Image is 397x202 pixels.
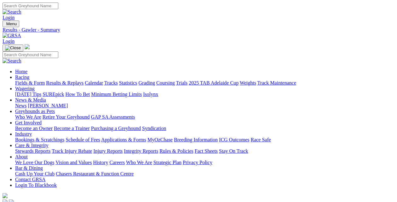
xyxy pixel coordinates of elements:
[15,148,394,154] div: Care & Integrity
[15,103,394,109] div: News & Media
[15,143,49,148] a: Care & Integrity
[195,148,218,154] a: Fact Sheets
[240,80,256,86] a: Weights
[28,103,68,108] a: [PERSON_NAME]
[66,92,90,97] a: How To Bet
[119,80,137,86] a: Statistics
[15,114,394,120] div: Greyhounds as Pets
[3,51,58,58] input: Search
[91,126,141,131] a: Purchasing a Greyhound
[93,148,123,154] a: Injury Reports
[91,114,135,120] a: GAP SA Assessments
[15,131,32,137] a: Industry
[3,9,21,15] img: Search
[15,171,55,176] a: Cash Up Your Club
[3,15,14,20] a: Login
[56,171,134,176] a: Chasers Restaurant & Function Centre
[15,171,394,177] div: Bar & Dining
[55,160,92,165] a: Vision and Values
[15,74,29,80] a: Racing
[176,80,187,86] a: Trials
[143,92,158,97] a: Isolynx
[15,126,53,131] a: Become an Owner
[189,80,239,86] a: 2025 TAB Adelaide Cup
[91,92,142,97] a: Minimum Betting Limits
[43,114,90,120] a: Retire Your Greyhound
[126,160,152,165] a: Who We Are
[3,21,19,27] button: Toggle navigation
[15,160,394,165] div: About
[15,160,54,165] a: We Love Our Dogs
[15,154,28,159] a: About
[43,92,64,97] a: SUREpick
[3,27,394,33] a: Results - Gawler - Summary
[174,137,218,142] a: Breeding Information
[15,103,26,108] a: News
[15,86,35,91] a: Wagering
[15,120,42,125] a: Get Involved
[15,92,394,97] div: Wagering
[139,80,155,86] a: Grading
[15,137,64,142] a: Bookings & Scratchings
[3,39,14,44] a: Login
[183,160,212,165] a: Privacy Policy
[147,137,173,142] a: MyOzChase
[15,126,394,131] div: Get Involved
[15,177,45,182] a: Contact GRSA
[15,165,43,171] a: Bar & Dining
[3,193,8,198] img: logo-grsa-white.png
[101,137,146,142] a: Applications & Forms
[257,80,296,86] a: Track Maintenance
[15,80,394,86] div: Racing
[66,137,100,142] a: Schedule of Fees
[15,114,41,120] a: Who We Are
[15,182,57,188] a: Login To Blackbook
[5,45,21,50] img: Close
[46,80,83,86] a: Results & Replays
[15,80,45,86] a: Fields & Form
[85,80,103,86] a: Calendar
[25,44,30,49] img: logo-grsa-white.png
[15,92,41,97] a: [DATE] Tips
[156,80,175,86] a: Coursing
[104,80,118,86] a: Tracks
[219,148,248,154] a: Stay On Track
[124,148,158,154] a: Integrity Reports
[3,3,58,9] input: Search
[93,160,108,165] a: History
[3,45,23,51] button: Toggle navigation
[153,160,181,165] a: Strategic Plan
[219,137,249,142] a: ICG Outcomes
[142,126,166,131] a: Syndication
[15,97,46,103] a: News & Media
[15,137,394,143] div: Industry
[15,69,27,74] a: Home
[3,58,21,64] img: Search
[54,126,90,131] a: Become a Trainer
[15,109,55,114] a: Greyhounds as Pets
[250,137,271,142] a: Race Safe
[159,148,193,154] a: Rules & Policies
[6,21,17,26] span: Menu
[109,160,125,165] a: Careers
[52,148,92,154] a: Track Injury Rebate
[15,148,50,154] a: Stewards Reports
[3,33,21,39] img: GRSA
